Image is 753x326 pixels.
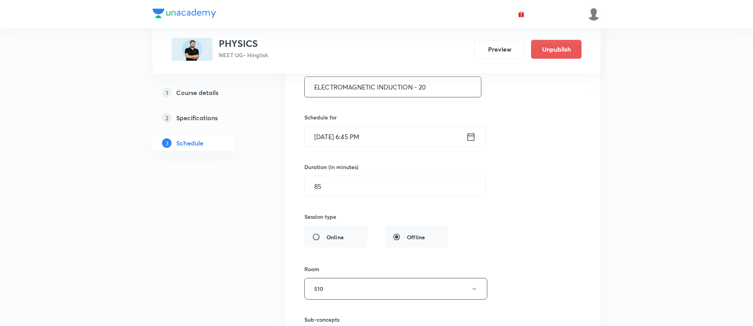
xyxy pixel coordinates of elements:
button: Unpublish [531,40,582,59]
p: 1 [162,88,171,97]
h5: Specifications [176,113,218,123]
p: 3 [162,138,171,148]
img: Company Logo [153,9,216,18]
button: Preview [474,40,525,59]
img: avatar [518,11,525,18]
h6: Session type [304,212,336,221]
img: 64F8C5ED-222E-41A4-8364-0C07C57F7890_plus.png [171,38,212,61]
input: 85 [305,176,485,196]
a: 1Course details [153,85,260,101]
p: 2 [162,113,171,123]
h5: Schedule [176,138,203,148]
a: 2Specifications [153,110,260,126]
h6: Duration (in minutes) [304,163,358,171]
h6: Schedule for [304,113,481,121]
button: 510 [304,278,487,300]
a: Company Logo [153,9,216,20]
h3: PHYSICS [219,38,268,49]
img: Shahrukh Ansari [587,7,600,21]
h5: Course details [176,88,218,97]
input: A great title is short, clear and descriptive [305,77,481,97]
button: avatar [515,8,527,20]
h6: Room [304,265,319,273]
p: NEET UG • Hinglish [219,51,268,59]
h6: Sub-concepts [304,315,481,324]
